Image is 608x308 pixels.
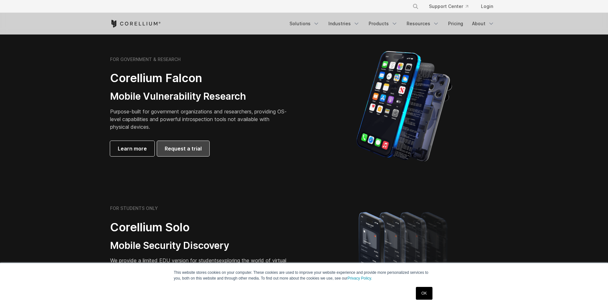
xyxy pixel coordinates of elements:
a: Products [365,18,402,29]
img: iPhone model separated into the mechanics used to build the physical device. [356,50,452,162]
p: This website stores cookies on your computer. These cookies are used to improve your website expe... [174,270,434,281]
h3: Mobile Vulnerability Research [110,90,289,103]
a: Support Center [424,1,473,12]
a: Corellium Home [110,20,161,27]
h2: Corellium Falcon [110,71,289,85]
a: OK [416,287,432,300]
a: Request a trial [157,141,209,156]
a: Solutions [286,18,323,29]
span: We provide a limited EDU version for students [110,257,219,264]
h6: FOR GOVERNMENT & RESEARCH [110,57,181,62]
span: Learn more [118,145,147,152]
a: Privacy Policy. [348,276,372,281]
div: Navigation Menu [286,18,498,29]
a: Resources [403,18,443,29]
a: Industries [325,18,364,29]
div: Navigation Menu [405,1,498,12]
h2: Corellium Solo [110,220,289,235]
p: exploring the world of virtual iOS and Android devices. [110,257,289,272]
a: Login [476,1,498,12]
h6: FOR STUDENTS ONLY [110,205,158,211]
button: Search [410,1,421,12]
span: Request a trial [165,145,202,152]
a: Pricing [444,18,467,29]
h3: Mobile Security Discovery [110,240,289,252]
a: Learn more [110,141,154,156]
p: Purpose-built for government organizations and researchers, providing OS-level capabilities and p... [110,108,289,131]
a: About [468,18,498,29]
